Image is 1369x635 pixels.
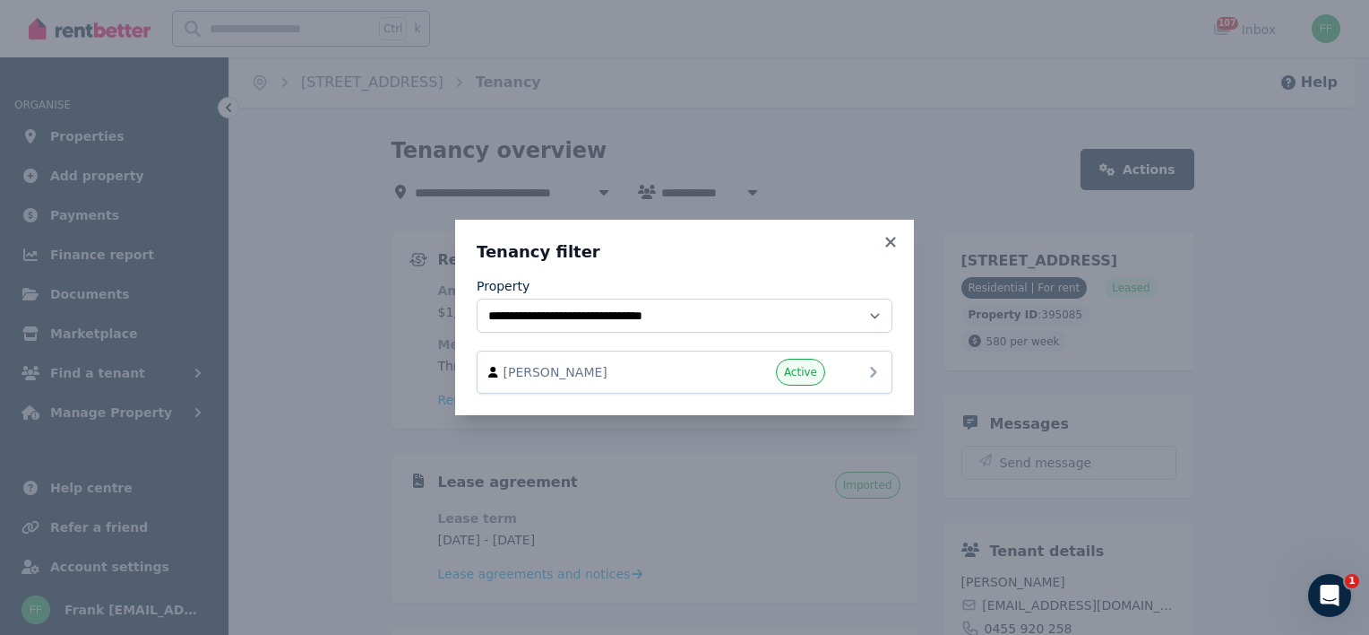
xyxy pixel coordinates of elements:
[477,351,892,394] a: [PERSON_NAME]Active
[504,363,708,381] span: [PERSON_NAME]
[477,277,530,295] label: Property
[784,365,817,379] span: Active
[1308,574,1351,617] iframe: Intercom live chat
[477,241,892,263] h3: Tenancy filter
[1345,574,1359,588] span: 1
